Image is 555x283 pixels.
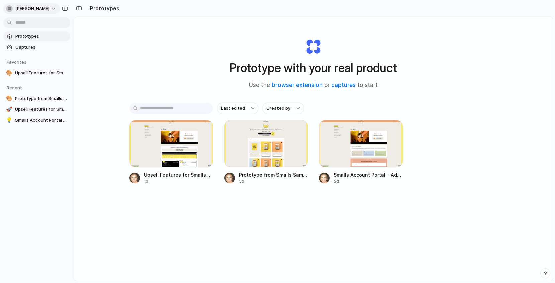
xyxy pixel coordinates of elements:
[239,178,308,184] div: 5d
[15,44,68,51] span: Captures
[334,178,403,184] div: 5d
[334,171,403,178] span: Smalls Account Portal - Add Sections Below "See What's Inside"
[239,171,308,178] span: Prototype from Smalls Sampling Guide
[3,115,70,125] a: 💡Smalls Account Portal - Add Sections Below "See What's Inside"
[6,95,12,102] div: 🎨
[3,31,70,41] a: Prototypes
[15,33,68,40] span: Prototypes
[144,178,213,184] div: 1d
[272,82,323,88] a: browser extension
[3,94,70,104] a: 🎨Prototype from Smalls Sampling Guide
[6,117,12,124] div: 💡
[3,104,70,114] a: 🚀Upsell Features for Smalls Account Portal
[249,81,378,90] span: Use the or to start
[87,4,119,12] h2: Prototypes
[7,85,22,90] span: Recent
[6,69,12,76] div: 🎨
[3,42,70,52] a: Captures
[262,103,304,114] button: Created by
[319,120,403,184] a: Smalls Account Portal - Add Sections Below "See What's Inside"Smalls Account Portal - Add Section...
[129,120,213,184] a: Upsell Features for Smalls Account PortalUpsell Features for Smalls Account Portal1d
[15,95,68,102] span: Prototype from Smalls Sampling Guide
[230,59,397,77] h1: Prototype with your real product
[6,106,12,113] div: 🚀
[15,106,68,113] span: Upsell Features for Smalls Account Portal
[3,3,60,14] button: [PERSON_NAME]
[15,69,68,76] span: Upsell Features for Smalls Account Portal
[221,105,245,112] span: Last edited
[15,117,68,124] span: Smalls Account Portal - Add Sections Below "See What's Inside"
[15,5,49,12] span: [PERSON_NAME]
[224,120,308,184] a: Prototype from Smalls Sampling GuidePrototype from Smalls Sampling Guide5d
[331,82,356,88] a: captures
[3,68,70,78] a: 🎨Upsell Features for Smalls Account Portal
[7,59,26,65] span: Favorites
[217,103,258,114] button: Last edited
[266,105,290,112] span: Created by
[144,171,213,178] span: Upsell Features for Smalls Account Portal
